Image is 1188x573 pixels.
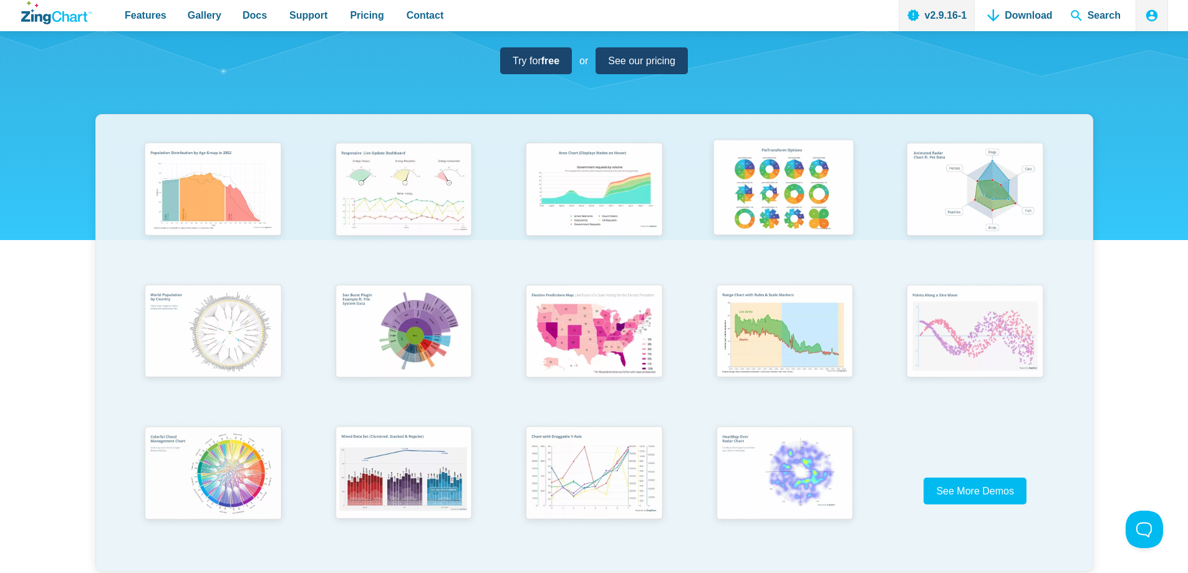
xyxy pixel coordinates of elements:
img: Heatmap Over Radar Chart [708,420,861,529]
span: Pricing [350,7,384,24]
span: Features [125,7,167,24]
iframe: Toggle Customer Support [1126,511,1163,548]
a: Try forfree [500,47,572,74]
a: World Population by Country [118,279,309,420]
img: World Population by Country [137,279,289,388]
img: Chart with Draggable Y-Axis [518,420,670,529]
a: Heatmap Over Radar Chart [689,420,880,562]
span: Contact [407,7,444,24]
a: See More Demos [924,478,1026,504]
span: Support [289,7,327,24]
a: Population Distribution by Age Group in 2052 [118,137,309,278]
a: Range Chart with Rultes & Scale Markers [689,279,880,420]
img: Election Predictions Map [518,279,670,387]
img: Responsive Live Update Dashboard [327,137,480,245]
img: Mixed Data Set (Clustered, Stacked, and Regular) [327,420,480,529]
span: Gallery [188,7,221,24]
a: Chart with Draggable Y-Axis [499,420,690,562]
img: Sun Burst Plugin Example ft. File System Data [327,279,480,387]
img: Area Chart (Displays Nodes on Hover) [518,137,670,245]
a: Election Predictions Map [499,279,690,420]
a: Colorful Chord Management Chart [118,420,309,562]
img: Pie Transform Options [705,134,862,246]
a: Points Along a Sine Wave [880,279,1071,420]
span: See our pricing [608,52,675,69]
strong: free [541,55,559,66]
a: Responsive Live Update Dashboard [308,137,499,278]
img: Points Along a Sine Wave [899,279,1051,387]
span: Docs [243,7,267,24]
span: See More Demos [936,486,1014,496]
img: Population Distribution by Age Group in 2052 [137,137,289,245]
a: Sun Burst Plugin Example ft. File System Data [308,279,499,420]
a: Area Chart (Displays Nodes on Hover) [499,137,690,278]
a: See our pricing [596,47,688,74]
a: Pie Transform Options [689,137,880,278]
span: or [579,52,588,69]
span: Try for [513,52,559,69]
a: ZingChart Logo. Click to return to the homepage [21,1,92,24]
img: Animated Radar Chart ft. Pet Data [899,137,1051,245]
a: Mixed Data Set (Clustered, Stacked, and Regular) [308,420,499,562]
img: Range Chart with Rultes & Scale Markers [708,279,861,388]
a: Animated Radar Chart ft. Pet Data [880,137,1071,278]
img: Colorful Chord Management Chart [137,420,289,529]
